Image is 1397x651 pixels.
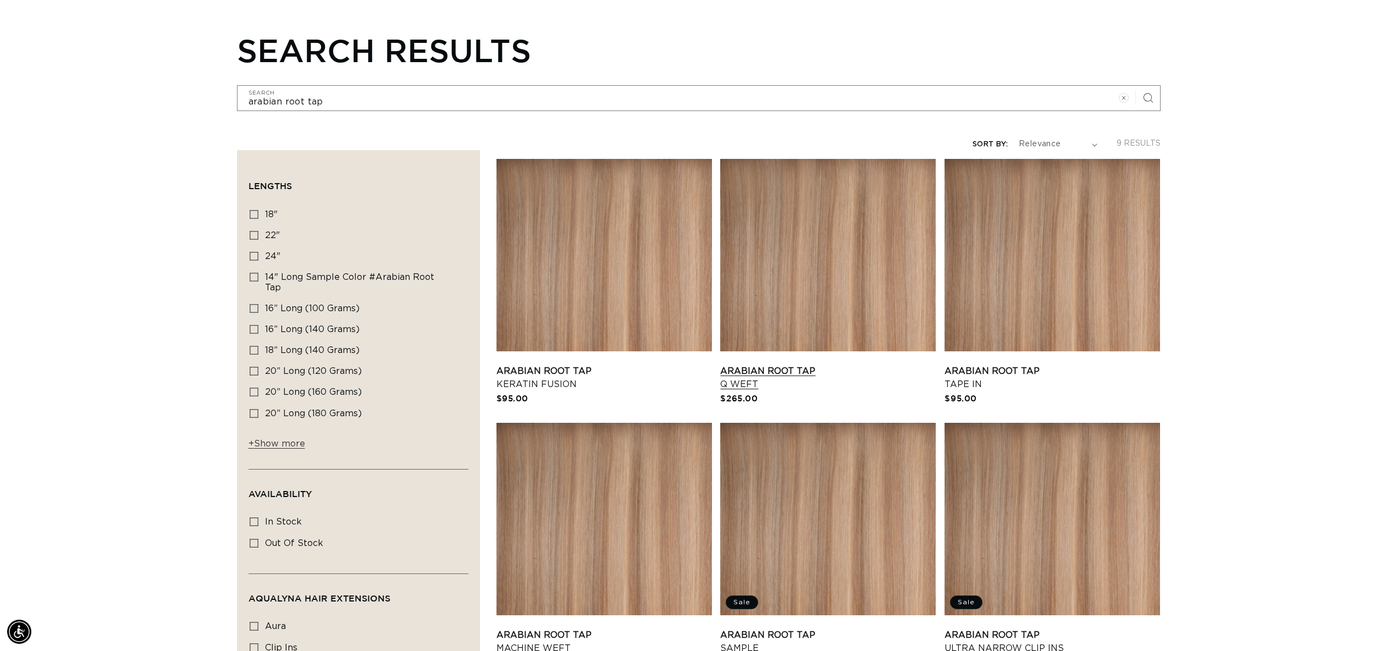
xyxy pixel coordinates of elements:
[265,388,362,396] span: 20” Long (160 grams)
[1112,86,1136,110] button: Clear search term
[249,439,254,448] span: +
[237,31,1161,69] h1: Search results
[265,367,362,376] span: 20” Long (120 grams)
[249,470,468,509] summary: Availability (0 selected)
[265,409,362,418] span: 20” Long (180 grams)
[265,622,286,631] span: aura
[265,325,360,334] span: 16” Long (140 grams)
[249,162,468,201] summary: Lengths (0 selected)
[249,181,292,191] span: Lengths
[265,252,280,261] span: 24"
[1117,140,1161,147] span: 9 results
[973,141,1008,148] label: Sort by:
[249,593,390,603] span: AquaLyna Hair Extensions
[945,365,1160,391] a: Arabian Root Tap Tape In
[249,574,468,614] summary: AquaLyna Hair Extensions (0 selected)
[249,438,308,455] button: Show more
[1136,86,1160,110] button: Search
[265,346,360,355] span: 18” Long (140 grams)
[265,539,323,548] span: Out of stock
[496,365,712,391] a: Arabian Root Tap Keratin Fusion
[265,210,278,219] span: 18"
[249,439,305,448] span: Show more
[265,304,360,313] span: 16” Long (100 grams)
[265,273,434,291] span: 14" Long Sample Color #Arabian Root Tap
[238,86,1160,111] input: Search
[265,231,280,240] span: 22"
[720,365,936,391] a: Arabian Root Tap Q Weft
[7,620,31,644] div: Accessibility Menu
[249,489,312,499] span: Availability
[265,517,302,526] span: In stock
